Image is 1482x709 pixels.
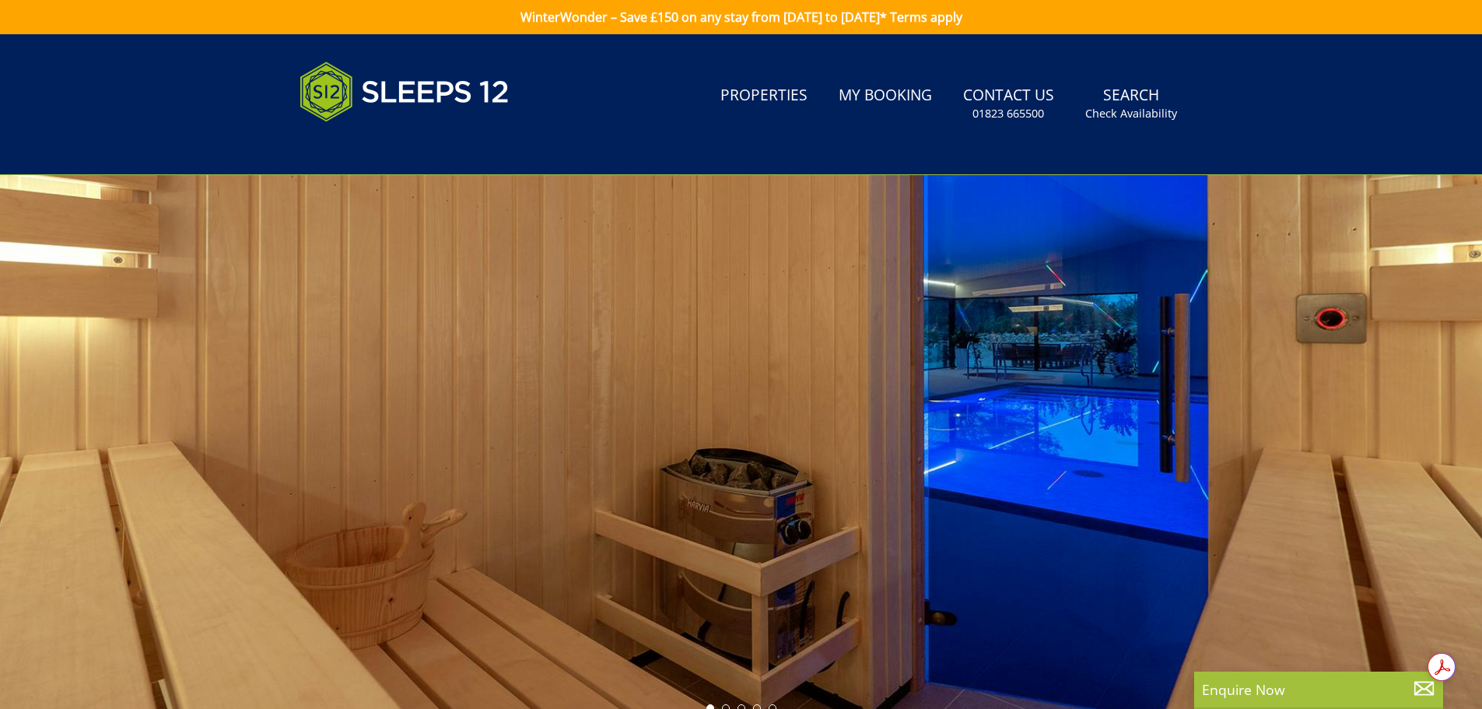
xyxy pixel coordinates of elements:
[292,140,455,153] iframe: Customer reviews powered by Trustpilot
[300,53,510,131] img: Sleeps 12
[1079,79,1183,129] a: SearchCheck Availability
[832,79,938,114] a: My Booking
[714,79,814,114] a: Properties
[972,106,1044,121] small: 01823 665500
[1085,106,1177,121] small: Check Availability
[1202,679,1435,700] p: Enquire Now
[957,79,1060,129] a: Contact Us01823 665500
